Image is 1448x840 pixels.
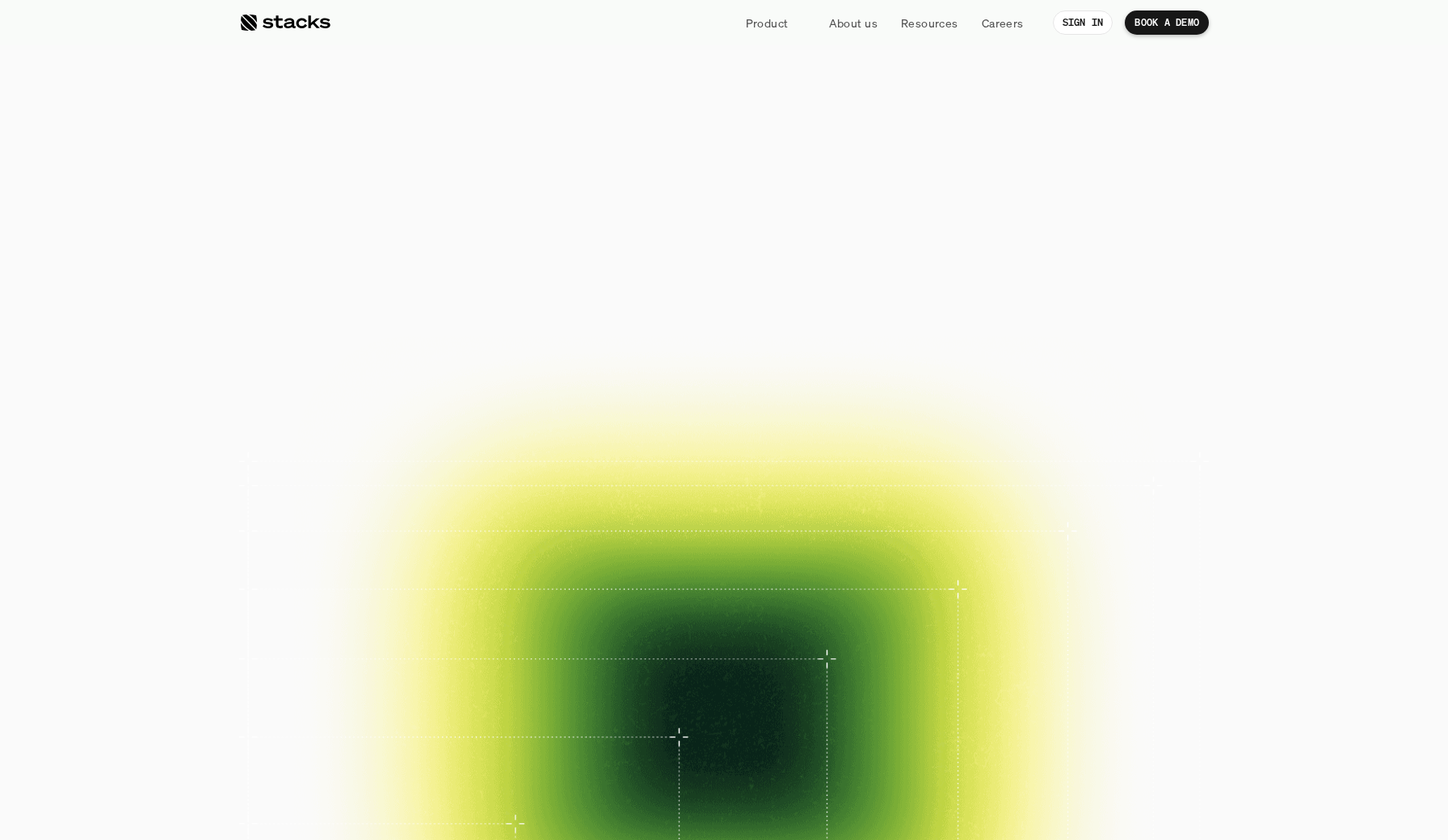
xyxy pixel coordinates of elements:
[712,341,891,380] a: EXPLORE PRODUCT
[819,8,887,37] a: About us
[524,264,924,313] p: Close your books faster, smarter, and risk-free with Stacks, the AI tool for accounting teams.
[746,15,789,31] p: Product
[422,108,549,180] span: The
[585,350,676,372] p: BOOK A DEMO
[972,8,1033,37] a: Careers
[1125,10,1209,35] a: BOOK A DEMO
[1063,17,1104,28] p: SIGN IN
[562,109,838,181] span: financial
[1053,10,1113,35] a: SIGN IN
[982,15,1024,31] p: Careers
[557,341,703,380] a: BOOK A DEMO
[739,350,863,372] p: EXPLORE PRODUCT
[829,15,878,31] p: About us
[901,15,958,31] p: Resources
[891,8,968,37] a: Resources
[1134,17,1199,28] p: BOOK A DEMO
[851,109,1026,181] span: close.
[525,180,924,252] span: Reimagined.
